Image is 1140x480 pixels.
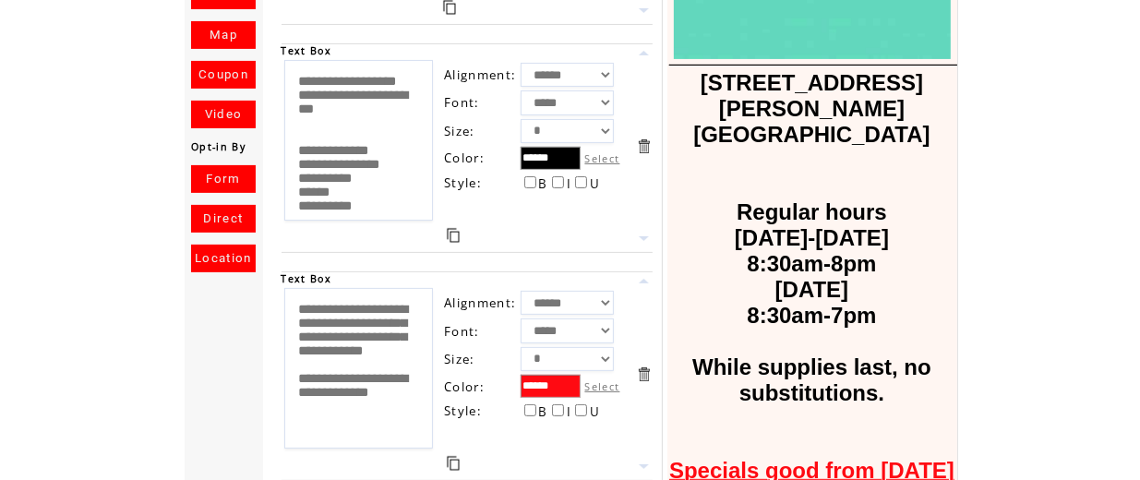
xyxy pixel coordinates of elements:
[282,44,332,57] span: Text Box
[444,378,485,395] span: Color:
[635,458,653,475] a: Move this item down
[635,272,653,290] a: Move this item up
[447,228,460,243] a: Duplicate this item
[635,138,653,155] a: Delete this item
[191,21,256,49] a: Map
[539,175,548,192] span: B
[191,205,256,233] a: Direct
[191,140,246,153] span: Opt-in By
[191,165,256,193] a: Form
[692,70,931,405] font: [STREET_ADDRESS][PERSON_NAME] [GEOGRAPHIC_DATA] Regular hours [DATE]-[DATE] 8:30am-8pm [DATE] 8:3...
[567,175,571,192] span: I
[444,402,482,419] span: Style:
[635,2,653,19] a: Move this item down
[585,379,620,393] label: Select
[567,403,571,420] span: I
[444,294,516,311] span: Alignment:
[444,323,480,340] span: Font:
[191,101,256,128] a: Video
[444,94,480,111] span: Font:
[539,403,548,420] span: B
[590,175,600,192] span: U
[444,123,475,139] span: Size:
[590,403,600,420] span: U
[444,174,482,191] span: Style:
[191,245,256,272] a: Location
[444,150,485,166] span: Color:
[191,61,256,89] a: Coupon
[635,230,653,247] a: Move this item down
[444,351,475,367] span: Size:
[585,151,620,165] label: Select
[282,272,332,285] span: Text Box
[447,456,460,471] a: Duplicate this item
[635,44,653,62] a: Move this item up
[635,366,653,383] a: Delete this item
[444,66,516,83] span: Alignment:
